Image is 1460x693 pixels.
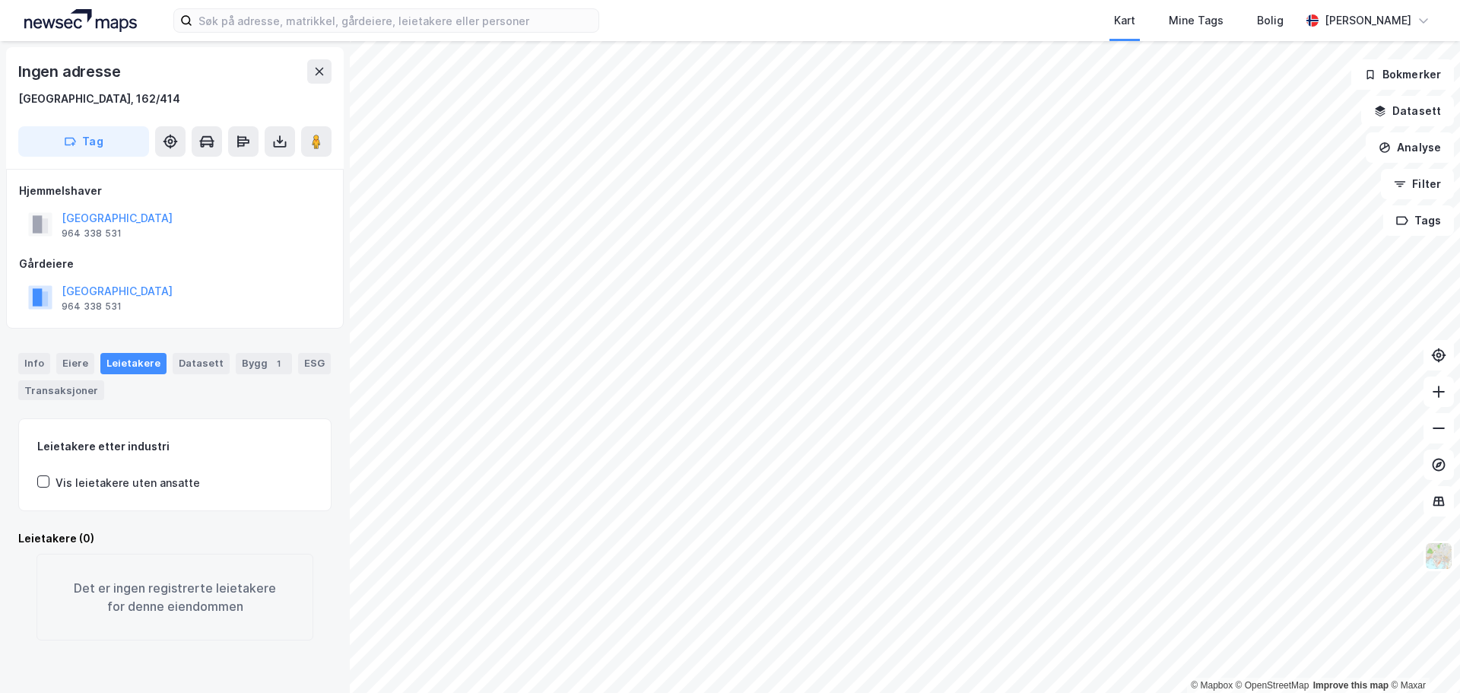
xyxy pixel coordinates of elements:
div: 1 [271,356,286,371]
button: Filter [1381,169,1454,199]
div: [GEOGRAPHIC_DATA], 162/414 [18,90,180,108]
a: Improve this map [1313,680,1389,691]
div: Transaksjoner [18,380,104,400]
button: Tags [1383,205,1454,236]
div: Bygg [236,353,292,374]
div: 964 338 531 [62,227,122,240]
input: Søk på adresse, matrikkel, gårdeiere, leietakere eller personer [192,9,598,32]
button: Tag [18,126,149,157]
div: 964 338 531 [62,300,122,313]
div: ESG [298,353,331,374]
div: Eiere [56,353,94,374]
div: Ingen adresse [18,59,123,84]
button: Analyse [1366,132,1454,163]
div: Vis leietakere uten ansatte [56,474,200,492]
div: Det er ingen registrerte leietakere for denne eiendommen [36,554,313,641]
div: Kontrollprogram for chat [1384,620,1460,693]
div: Mine Tags [1169,11,1224,30]
div: Kart [1114,11,1135,30]
button: Bokmerker [1351,59,1454,90]
div: Leietakere [100,353,167,374]
a: Mapbox [1191,680,1233,691]
div: Bolig [1257,11,1284,30]
div: Hjemmelshaver [19,182,331,200]
div: Info [18,353,50,374]
button: Datasett [1361,96,1454,126]
div: Leietakere etter industri [37,437,313,456]
div: Datasett [173,353,230,374]
img: Z [1424,542,1453,571]
div: Leietakere (0) [18,529,332,548]
a: OpenStreetMap [1236,680,1309,691]
img: logo.a4113a55bc3d86da70a041830d287a7e.svg [24,9,137,32]
div: Gårdeiere [19,255,331,273]
div: [PERSON_NAME] [1325,11,1411,30]
iframe: Chat Widget [1384,620,1460,693]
